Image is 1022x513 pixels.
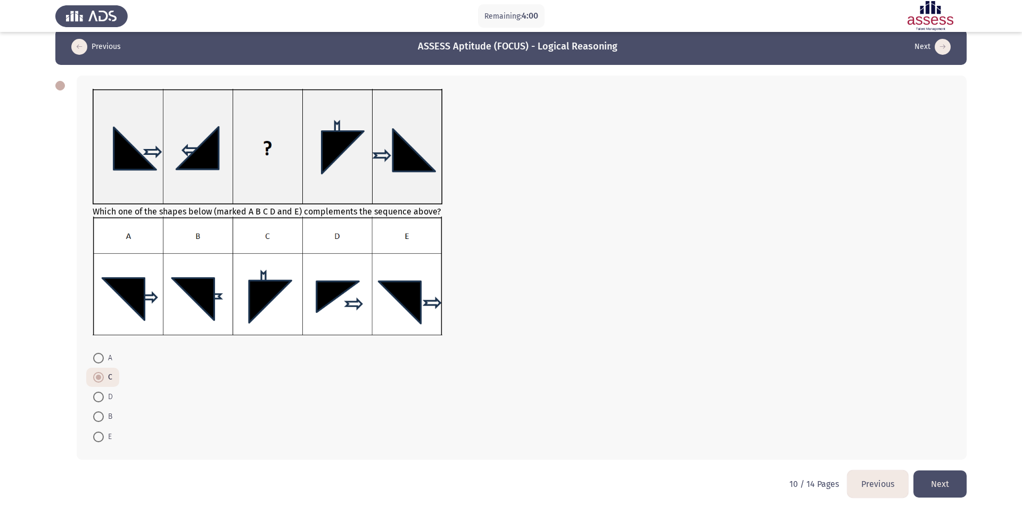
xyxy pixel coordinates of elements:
[93,89,442,204] img: UkFYYV8wOTNfQS5wbmcxNjkxMzMzMjczNTI2.png
[894,1,967,31] img: Assessment logo of ASSESS Focus 4 Module Assessment (EN/AR) (Advanced - IB)
[104,431,112,443] span: E
[913,470,967,498] button: load next page
[93,89,951,337] div: Which one of the shapes below (marked A B C D and E) complements the sequence above?
[104,352,112,365] span: A
[55,1,128,31] img: Assess Talent Management logo
[484,10,538,23] p: Remaining:
[418,40,617,53] h3: ASSESS Aptitude (FOCUS) - Logical Reasoning
[68,38,124,55] button: load previous page
[911,38,954,55] button: load next page
[847,470,908,498] button: load previous page
[104,410,112,423] span: B
[789,479,839,489] p: 10 / 14 Pages
[93,217,442,335] img: UkFYYV8wOTNfQi5wbmcxNjkxMzMzMjkxNDIx.png
[104,391,113,403] span: D
[522,11,538,21] span: 4:00
[104,371,112,384] span: C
